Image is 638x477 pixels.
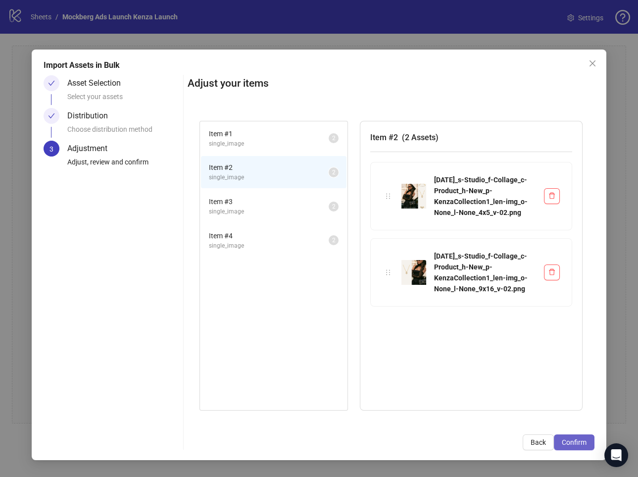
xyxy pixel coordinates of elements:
div: Adjustment [67,141,115,157]
div: [DATE]_s-Studio_f-Collage_c-Product_h-New_p-KenzaCollection1_len-img_o-None_l-None_9x16_v-02.png [434,251,536,294]
div: Choose distribution method [67,124,179,141]
div: holder [383,267,393,278]
span: Item # 3 [209,196,329,207]
span: holder [385,193,392,200]
span: 3 [49,145,53,153]
button: Delete [544,188,560,204]
sup: 2 [329,133,339,143]
span: single_image [209,241,329,251]
div: [DATE]_s-Studio_f-Collage_c-Product_h-New_p-KenzaCollection1_len-img_o-None_l-None_4x5_v-02.png [434,174,536,218]
h2: Adjust your items [188,75,594,92]
span: Item # 4 [209,230,329,241]
div: Open Intercom Messenger [604,443,628,467]
span: single_image [209,207,329,216]
div: Distribution [67,108,116,124]
span: 2 [332,135,336,142]
span: 2 [332,237,336,244]
div: holder [383,191,393,202]
div: Select your assets [67,91,179,108]
span: single_image [209,139,329,149]
span: delete [548,268,555,275]
span: delete [548,192,555,199]
button: Delete [544,265,560,280]
sup: 2 [329,202,339,212]
span: Item # 2 [209,162,329,173]
span: Confirm [562,438,587,446]
span: close [589,59,596,67]
button: Close [585,55,600,71]
span: check [48,80,55,87]
img: Aug02_s-Studio_f-Collage_c-Product_h-New_p-KenzaCollection1_len-img_o-None_l-None_4x5_v-02.png [401,184,426,209]
sup: 2 [329,235,339,245]
span: check [48,112,55,119]
div: Adjust, review and confirm [67,157,179,173]
span: Back [531,438,546,446]
span: Item # 1 [209,128,329,139]
span: 2 [332,169,336,176]
h3: Item # 2 [370,131,572,144]
span: holder [385,269,392,276]
button: Confirm [554,434,594,450]
div: Import Assets in Bulk [44,59,594,71]
sup: 2 [329,167,339,177]
img: Aug02_s-Studio_f-Collage_c-Product_h-New_p-KenzaCollection1_len-img_o-None_l-None_9x16_v-02.png [401,260,426,285]
div: Asset Selection [67,75,129,91]
span: ( 2 Assets ) [402,133,439,142]
span: single_image [209,173,329,182]
span: 2 [332,203,336,210]
button: Back [523,434,554,450]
